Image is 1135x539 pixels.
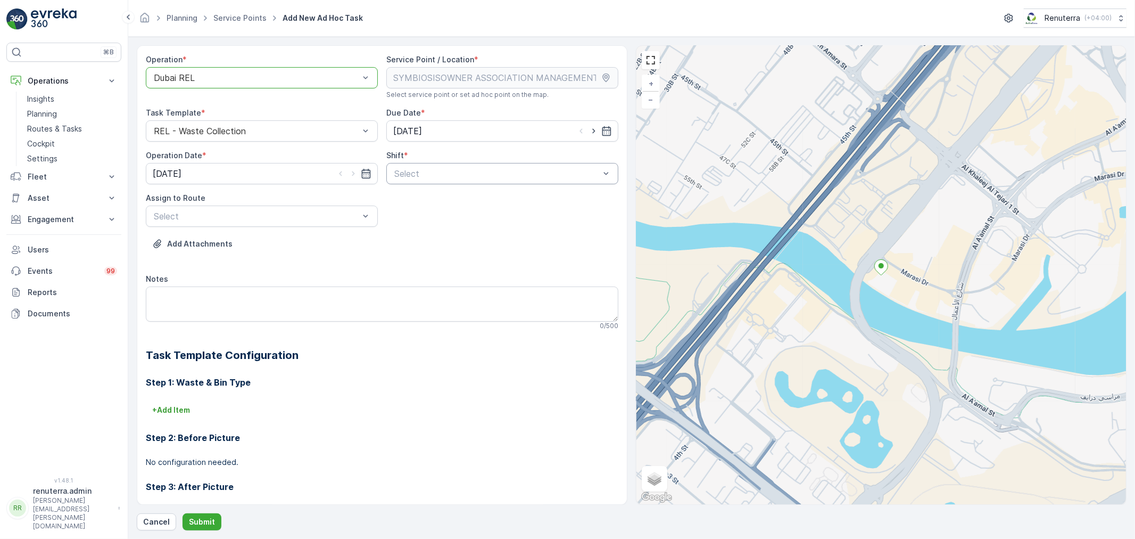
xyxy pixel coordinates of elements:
a: Zoom Out [643,92,659,108]
h3: Step 2: Before Picture [146,431,618,444]
p: Asset [28,193,100,203]
a: Routes & Tasks [23,121,121,136]
p: Reports [28,287,117,298]
button: Cancel [137,513,176,530]
a: Open this area in Google Maps (opens a new window) [639,491,674,504]
button: Fleet [6,166,121,187]
p: Planning [27,109,57,119]
p: Fleet [28,171,100,182]
a: Reports [6,282,121,303]
input: dd/mm/yyyy [386,120,618,142]
a: Events99 [6,260,121,282]
a: Insights [23,92,121,107]
p: ⌘B [103,48,114,56]
img: logo [6,9,28,30]
input: SYMBIOSISOWNER ASSOCIATION MANAGEMENT SERVICES-Business Bay [386,67,618,88]
input: dd/mm/yyyy [146,163,378,184]
p: 99 [106,267,115,275]
p: No configuration needed. [146,457,618,468]
a: Documents [6,303,121,324]
p: Cockpit [27,138,55,149]
label: Assign to Route [146,193,205,202]
button: RRrenuterra.admin[PERSON_NAME][EMAIL_ADDRESS][PERSON_NAME][DOMAIN_NAME] [6,486,121,530]
label: Notes [146,274,168,283]
p: Renuterra [1045,13,1080,23]
label: Operation [146,55,183,64]
p: Cancel [143,517,170,527]
h3: Step 3: After Picture [146,480,618,493]
a: Service Points [213,13,267,22]
span: + [649,79,653,88]
a: Settings [23,151,121,166]
p: Select [154,210,359,223]
p: Engagement [28,214,100,225]
h2: Task Template Configuration [146,347,618,363]
a: Cockpit [23,136,121,151]
p: Submit [189,517,215,527]
img: logo_light-DOdMpM7g.png [31,9,77,30]
p: Operations [28,76,100,86]
label: Operation Date [146,151,202,160]
label: Service Point / Location [386,55,474,64]
a: Homepage [139,16,151,25]
button: +Add Item [146,402,196,419]
p: Documents [28,308,117,319]
a: Layers [643,467,666,491]
p: Select [394,167,600,180]
button: Upload File [146,235,239,252]
p: 0 / 500 [600,322,618,330]
h3: Step 1: Waste & Bin Type [146,376,618,389]
p: renuterra.admin [33,486,113,496]
button: Engagement [6,209,121,230]
p: Insights [27,94,54,104]
a: Planning [167,13,197,22]
button: Renuterra(+04:00) [1024,9,1126,28]
a: Zoom In [643,76,659,92]
a: Users [6,239,121,260]
p: Add Attachments [167,239,233,249]
button: Asset [6,187,121,209]
a: View Fullscreen [643,52,659,68]
span: Select service point or set ad hoc point on the map. [386,91,549,99]
span: Add New Ad Hoc Task [280,13,365,23]
img: Screenshot_2024-07-26_at_13.33.01.png [1024,12,1040,24]
button: Operations [6,70,121,92]
label: Due Date [386,108,421,117]
img: Google [639,491,674,504]
p: Events [28,266,98,276]
p: ( +04:00 ) [1084,14,1112,22]
span: v 1.48.1 [6,477,121,484]
div: RR [9,500,26,517]
p: Users [28,244,117,255]
label: Shift [386,151,404,160]
p: [PERSON_NAME][EMAIL_ADDRESS][PERSON_NAME][DOMAIN_NAME] [33,496,113,530]
p: Settings [27,153,57,164]
a: Planning [23,107,121,121]
p: Routes & Tasks [27,124,82,134]
label: Task Template [146,108,201,117]
span: − [649,95,654,104]
p: + Add Item [152,405,190,415]
button: Submit [183,513,221,530]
